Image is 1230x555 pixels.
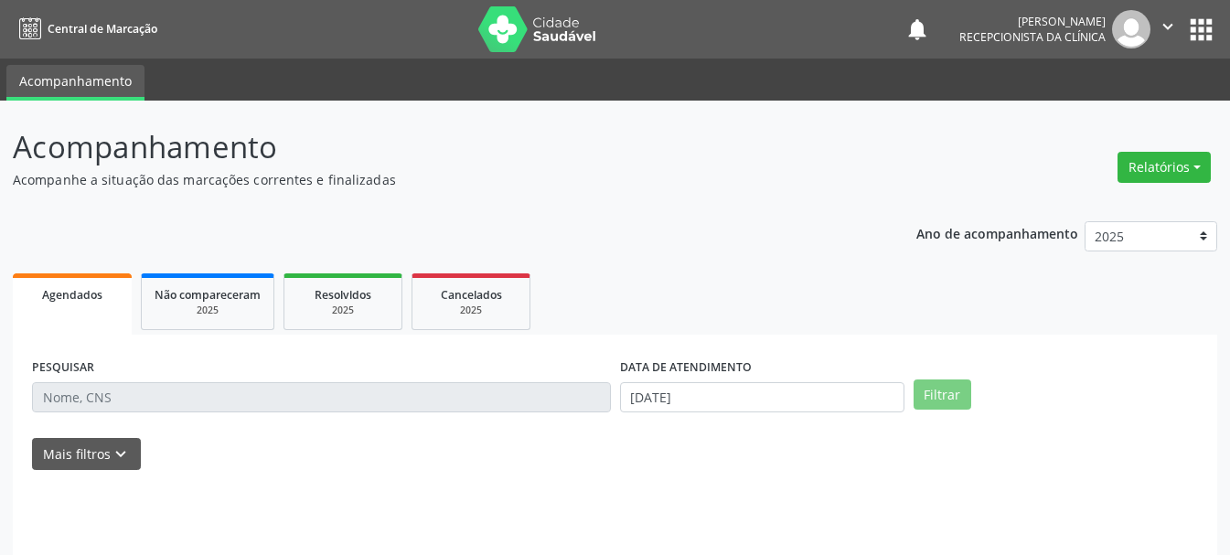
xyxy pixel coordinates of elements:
div: 2025 [297,304,389,317]
img: img [1112,10,1150,48]
span: Recepcionista da clínica [959,29,1106,45]
span: Central de Marcação [48,21,157,37]
div: [PERSON_NAME] [959,14,1106,29]
span: Resolvidos [315,287,371,303]
p: Ano de acompanhamento [916,221,1078,244]
i: keyboard_arrow_down [111,444,131,464]
a: Central de Marcação [13,14,157,44]
i:  [1158,16,1178,37]
button: Mais filtroskeyboard_arrow_down [32,438,141,470]
span: Agendados [42,287,102,303]
label: PESQUISAR [32,354,94,382]
div: 2025 [425,304,517,317]
div: 2025 [155,304,261,317]
p: Acompanhe a situação das marcações correntes e finalizadas [13,170,856,189]
input: Nome, CNS [32,382,611,413]
a: Acompanhamento [6,65,144,101]
button:  [1150,10,1185,48]
input: Selecione um intervalo [620,382,904,413]
button: Filtrar [914,379,971,411]
button: apps [1185,14,1217,46]
button: notifications [904,16,930,42]
span: Não compareceram [155,287,261,303]
span: Cancelados [441,287,502,303]
p: Acompanhamento [13,124,856,170]
label: DATA DE ATENDIMENTO [620,354,752,382]
button: Relatórios [1118,152,1211,183]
